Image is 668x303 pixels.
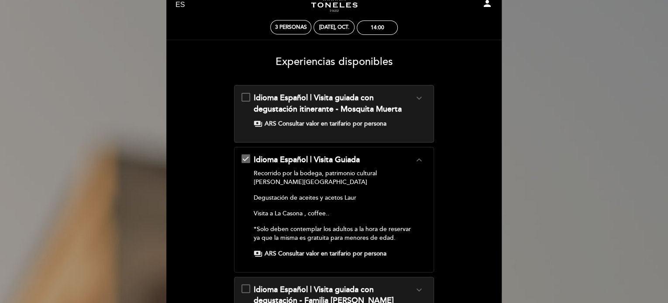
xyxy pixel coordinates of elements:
[275,24,307,31] span: 3 personas
[413,285,424,295] i: expand_more
[254,169,414,187] p: Recorrido por la bodega, patrimonio cultural [PERSON_NAME][GEOGRAPHIC_DATA]
[254,93,402,114] span: Idioma Español | Visita guiada con degustación itinerante - Mosquita Muerta
[265,249,351,258] span: ARS Consultar valor en tarifario
[254,209,414,218] p: Visita a La Casona , coffee..
[353,249,386,258] span: por persona
[265,119,351,128] span: ARS Consultar valor en tarifario
[413,93,424,103] i: expand_more
[353,119,386,128] span: por persona
[413,155,424,165] i: expand_less
[275,55,393,68] span: Experiencias disponibles
[241,154,427,258] md-checkbox: Idioma Español | Visita Guiada expand_more Recorrido por la bodega, patrimonio cultural de Mendoz...
[254,225,414,242] p: *Solo deben contemplar los adultos a la hora de reservar ya que la misma es gratuita para menores...
[411,92,427,104] button: expand_more
[319,24,349,31] div: [DATE], oct.
[371,24,384,31] div: 14:00
[254,249,262,258] span: payments
[241,92,427,128] md-checkbox: Idioma Español | Visita guiada con degustación itinerante - Mosquita Muerta expand_more -Mosquita...
[254,119,262,128] span: payments
[254,155,360,164] span: Idioma Español | Visita Guiada
[411,154,427,166] button: expand_less
[254,194,414,202] p: Degustación de aceites y acetos Laur
[411,284,427,296] button: expand_more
